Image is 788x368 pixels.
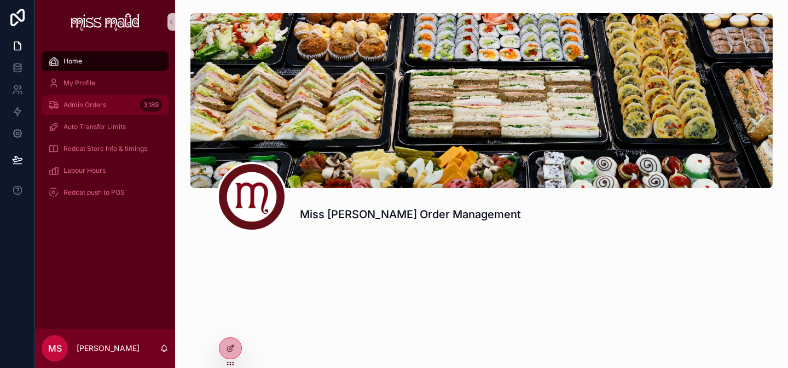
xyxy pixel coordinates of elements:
a: Labour Hours [42,161,169,180]
img: App logo [71,13,140,31]
span: Redcat Store Info & timings [63,144,147,153]
a: Redcat push to POS [42,183,169,202]
a: Home [42,51,169,71]
span: Auto Transfer Limits [63,122,126,131]
span: My Profile [63,79,95,87]
p: [PERSON_NAME] [77,343,140,354]
a: My Profile [42,73,169,93]
span: Home [63,57,82,66]
span: Redcat push to POS [63,188,125,197]
a: Auto Transfer Limits [42,117,169,137]
span: Admin Orders [63,101,106,109]
h1: Miss [PERSON_NAME] Order Management [300,207,521,222]
div: scrollable content [35,44,175,217]
span: MS [48,342,62,355]
a: Admin Orders3,189 [42,95,169,115]
div: 3,189 [140,98,162,112]
a: Redcat Store Info & timings [42,139,169,159]
span: Labour Hours [63,166,106,175]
